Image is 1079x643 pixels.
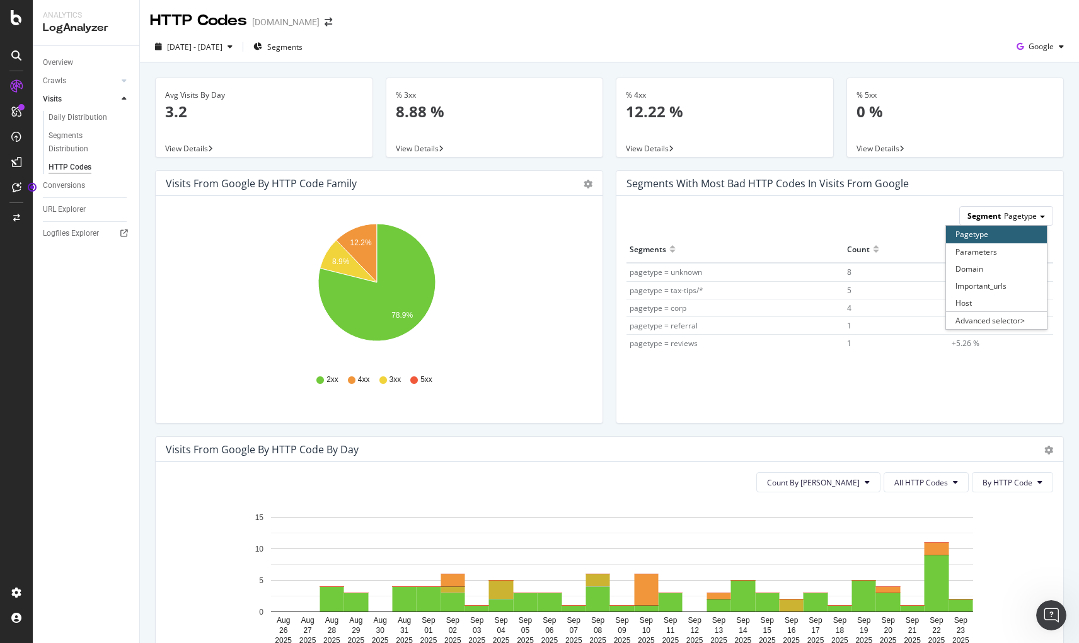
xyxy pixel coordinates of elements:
[946,243,1047,260] div: Parameters
[787,626,796,635] text: 16
[640,616,654,625] text: Sep
[946,277,1047,294] div: Important_urls
[739,626,747,635] text: 14
[43,203,130,216] a: URL Explorer
[43,21,129,35] div: LogAnalyzer
[358,374,370,385] span: 4xx
[756,472,880,492] button: Count By [PERSON_NAME]
[833,616,847,625] text: Sep
[881,616,895,625] text: Sep
[165,90,363,101] div: Avg Visits By Day
[642,626,651,635] text: 10
[688,616,701,625] text: Sep
[967,211,1001,221] span: Segment
[494,616,508,625] text: Sep
[396,101,594,122] p: 8.88 %
[857,101,1054,122] p: 0 %
[946,226,1047,243] div: Pagetype
[473,626,482,635] text: 03
[267,42,303,52] span: Segments
[847,267,851,277] span: 8
[389,374,401,385] span: 3xx
[894,477,948,488] span: All HTTP Codes
[255,513,264,522] text: 15
[400,626,409,635] text: 31
[618,626,626,635] text: 09
[630,320,698,331] span: pagetype = referral
[391,311,413,320] text: 78.9%
[615,616,629,625] text: Sep
[767,477,860,488] span: Count By Day
[952,320,979,331] span: +5.26 %
[626,177,909,190] div: Segments with most bad HTTP codes in Visits from google
[43,56,130,69] a: Overview
[761,616,775,625] text: Sep
[43,56,73,69] div: Overview
[328,626,337,635] text: 28
[166,177,357,190] div: Visits from google by HTTP Code Family
[1029,41,1054,52] span: Google
[591,616,605,625] text: Sep
[166,216,588,362] div: A chart.
[424,626,433,635] text: 01
[43,93,118,106] a: Visits
[809,616,822,625] text: Sep
[630,338,698,349] span: pagetype = reviews
[150,37,238,57] button: [DATE] - [DATE]
[49,129,118,156] div: Segments Distribution
[545,626,554,635] text: 06
[43,179,85,192] div: Conversions
[857,90,1054,101] div: % 5xx
[630,303,686,313] span: pagetype = corp
[43,74,66,88] div: Crawls
[785,616,799,625] text: Sep
[150,10,247,32] div: HTTP Codes
[350,238,372,247] text: 12.2%
[884,626,892,635] text: 20
[763,626,772,635] text: 15
[594,626,603,635] text: 08
[165,143,208,154] span: View Details
[932,626,941,635] text: 22
[352,626,361,635] text: 29
[446,616,460,625] text: Sep
[470,616,484,625] text: Sep
[884,472,969,492] button: All HTTP Codes
[847,303,851,313] span: 4
[332,257,350,266] text: 8.9%
[325,18,332,26] div: arrow-right-arrow-left
[847,320,851,331] span: 1
[26,182,38,193] div: Tooltip anchor
[374,616,387,625] text: Aug
[519,616,533,625] text: Sep
[857,616,871,625] text: Sep
[946,311,1047,329] div: Advanced selector >
[1036,600,1066,630] iframe: Intercom live chat
[166,443,359,456] div: Visits from google by HTTP Code by Day
[376,626,385,635] text: 30
[43,74,118,88] a: Crawls
[398,616,411,625] text: Aug
[584,180,592,188] div: gear
[325,616,338,625] text: Aug
[811,626,820,635] text: 17
[259,608,263,617] text: 0
[422,616,436,625] text: Sep
[279,626,288,635] text: 26
[521,626,530,635] text: 05
[860,626,868,635] text: 19
[420,374,432,385] span: 5xx
[303,626,312,635] text: 27
[666,626,675,635] text: 11
[43,227,130,240] a: Logfiles Explorer
[983,477,1032,488] span: By HTTP Code
[165,101,363,122] p: 3.2
[49,111,107,124] div: Daily Distribution
[630,285,703,296] span: pagetype = tax-tips/*
[664,616,678,625] text: Sep
[847,285,851,296] span: 5
[1044,446,1053,455] div: gear
[906,616,920,625] text: Sep
[736,616,750,625] text: Sep
[626,90,824,101] div: % 4xx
